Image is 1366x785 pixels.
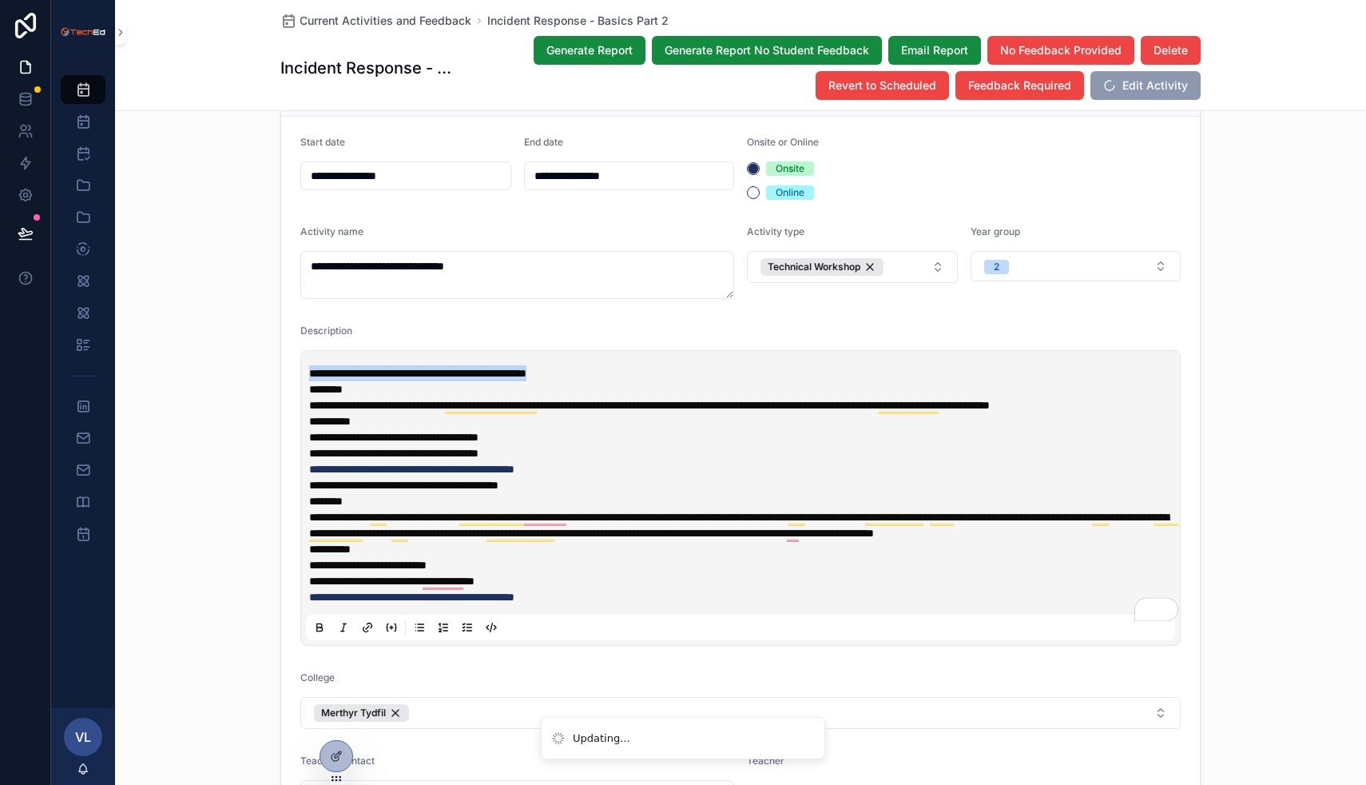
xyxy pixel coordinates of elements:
[747,251,958,283] button: Select Button
[546,42,633,58] span: Generate Report
[1141,36,1201,65] button: Delete
[321,707,386,719] span: Merthyr Tydfil
[971,225,1020,237] span: Year group
[280,57,457,79] h1: Incident Response - Basics Part 2
[314,704,409,722] button: Unselect 10
[816,71,949,100] button: Revert to Scheduled
[487,13,669,29] a: Incident Response - Basics Part 2
[747,225,804,237] span: Activity type
[1154,42,1188,58] span: Delete
[534,36,645,65] button: Generate Report
[760,258,884,276] button: Unselect 1
[652,36,882,65] button: Generate Report No Student Feedback
[776,161,804,176] div: Onsite
[300,225,363,237] span: Activity name
[51,64,115,569] div: scrollable content
[300,755,375,767] span: Teacher contact
[776,185,804,200] div: Online
[747,136,819,148] span: Onsite or Online
[61,26,105,37] img: App logo
[971,251,1181,281] button: Select Button
[280,13,471,29] a: Current Activities and Feedback
[968,78,1071,94] span: Feedback Required
[75,727,91,747] span: VL
[984,258,1009,274] button: Unselect I_2
[1000,42,1122,58] span: No Feedback Provided
[300,136,345,148] span: Start date
[309,365,1178,605] div: To enrich screen reader interactions, please activate Accessibility in Grammarly extension settings
[901,42,968,58] span: Email Report
[573,731,630,747] div: Updating...
[300,325,352,337] span: Description
[300,13,471,29] span: Current Activities and Feedback
[828,78,936,94] span: Revert to Scheduled
[987,36,1134,65] button: No Feedback Provided
[994,260,999,274] div: 2
[768,261,860,273] span: Technical Workshop
[524,136,563,148] span: End date
[300,671,335,683] span: College
[747,755,784,767] span: Teacher
[665,42,869,58] span: Generate Report No Student Feedback
[888,36,981,65] button: Email Report
[300,697,1181,729] button: Select Button
[955,71,1084,100] button: Feedback Required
